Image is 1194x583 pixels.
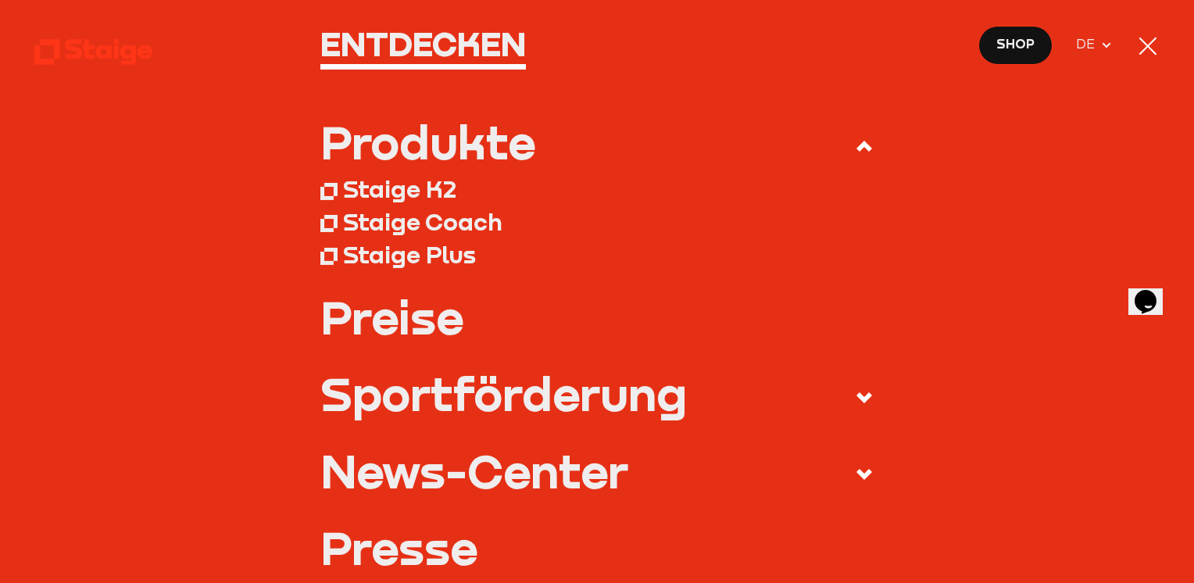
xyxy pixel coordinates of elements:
div: News-Center [320,448,628,494]
a: Staige Coach [320,206,874,238]
div: Produkte [320,119,535,165]
span: Shop [996,34,1035,55]
div: Staige K2 [343,174,456,203]
div: Sportförderung [320,370,687,417]
iframe: chat widget [1128,268,1178,315]
div: Staige Coach [343,207,502,236]
a: Shop [978,26,1053,65]
a: Presse [320,524,874,570]
a: Staige Plus [320,238,874,271]
div: Staige Plus [343,240,476,269]
a: Staige K2 [320,173,874,206]
a: Preise [320,294,874,340]
span: DE [1076,34,1100,55]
